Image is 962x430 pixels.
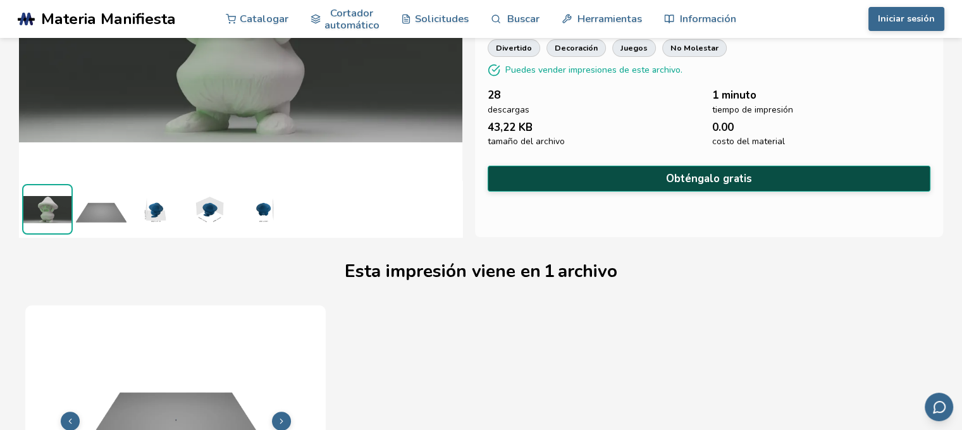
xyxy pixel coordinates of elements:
[712,135,785,147] font: costo del material
[488,39,540,57] a: divertido
[488,166,930,192] button: Obténgalo gratis
[544,259,555,283] font: 1
[925,393,953,421] button: Enviar comentarios por correo electrónico
[41,8,176,30] font: Materia Manifiesta
[878,13,935,25] font: Iniciar sesión
[577,11,642,26] font: Herramientas
[488,120,533,135] font: 43,22 KB
[680,11,736,26] font: Información
[505,64,682,76] font: Puedes vender impresiones de este archivo.
[183,184,234,235] img: 1_Dimensiones 3D
[712,104,793,116] font: tiempo de impresión
[670,42,718,53] font: No molestar
[666,171,752,186] font: Obténgalo gratis
[507,11,540,26] font: Buscar
[237,184,288,235] img: 1_Dimensiones 3D
[345,259,541,283] font: Esta impresión viene en
[240,11,288,26] font: Catalogar
[712,88,756,102] font: 1 minuto
[488,135,565,147] font: tamaño del archivo
[324,6,379,32] font: Cortador automático
[488,104,529,116] font: descargas
[488,88,500,102] font: 28
[662,39,727,57] a: No molestar
[558,259,617,283] font: archivo
[76,184,126,235] img: 1_Vista previa de impresión
[612,39,656,57] a: juegos
[130,184,180,235] img: 1_Dimensiones 3D
[555,42,598,53] font: decoración
[546,39,606,57] a: decoración
[620,42,648,53] font: juegos
[712,120,734,135] font: 0.00
[415,11,469,26] font: Solicitudes
[868,7,944,31] button: Iniciar sesión
[496,42,532,53] font: divertido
